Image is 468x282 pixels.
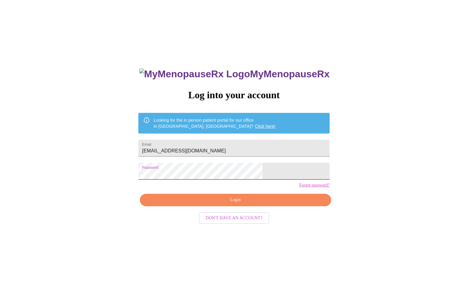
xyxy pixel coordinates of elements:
[139,68,250,80] img: MyMenopauseRx Logo
[138,89,329,101] h3: Log into your account
[147,196,324,204] span: Login
[154,115,276,132] div: Looking for the in person patient portal for our office in [GEOGRAPHIC_DATA], [GEOGRAPHIC_DATA]?
[255,124,276,129] a: Click here!
[140,194,331,206] button: Login
[197,215,271,220] a: Don't have an account?
[299,183,330,188] a: Forgot password?
[139,68,330,80] h3: MyMenopauseRx
[206,214,262,222] span: Don't have an account?
[199,212,269,224] button: Don't have an account?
